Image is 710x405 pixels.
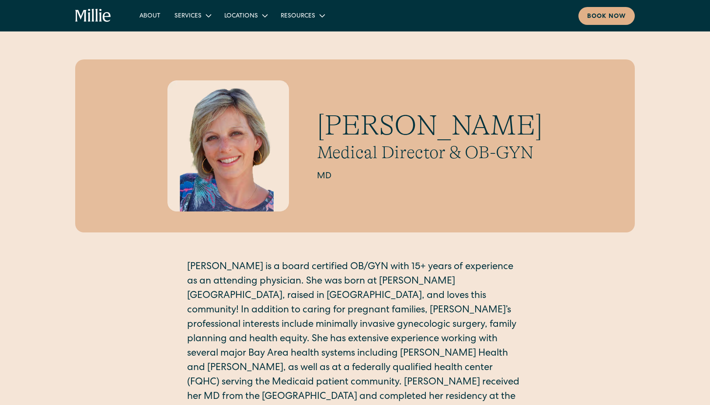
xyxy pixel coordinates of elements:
div: Services [167,8,217,23]
a: About [132,8,167,23]
h2: MD [317,170,543,183]
h2: Medical Director & OB-GYN [317,142,543,163]
div: Locations [224,12,258,21]
a: home [75,9,111,23]
div: Locations [217,8,274,23]
div: Resources [274,8,331,23]
div: Resources [281,12,315,21]
div: Book now [587,12,626,21]
a: Book now [578,7,635,25]
div: Services [174,12,202,21]
h1: [PERSON_NAME] [317,109,543,142]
